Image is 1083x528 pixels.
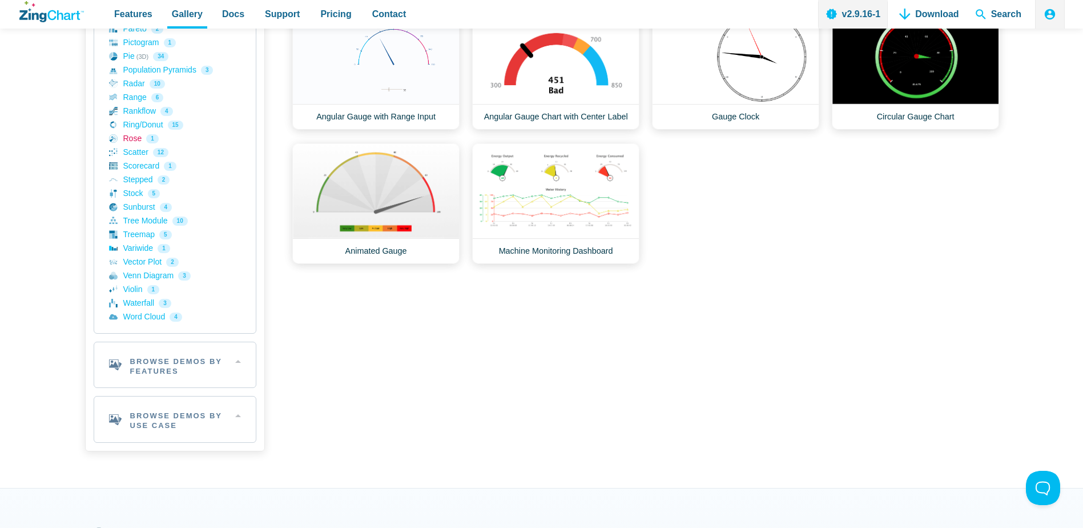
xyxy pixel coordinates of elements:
[19,1,84,22] a: ZingChart Logo. Click to return to the homepage
[222,6,244,22] span: Docs
[472,143,639,264] a: Machine Monitoring Dashboard
[292,9,460,130] a: Angular Gauge with Range Input
[94,342,256,388] h2: Browse Demos By Features
[292,143,460,264] a: Animated Gauge
[832,9,999,130] a: Circular Gauge Chart
[472,9,639,130] a: Angular Gauge Chart with Center Label
[1026,471,1060,505] iframe: Toggle Customer Support
[265,6,300,22] span: Support
[372,6,406,22] span: Contact
[94,397,256,442] h2: Browse Demos By Use Case
[172,6,203,22] span: Gallery
[320,6,351,22] span: Pricing
[652,9,819,130] a: Gauge Clock
[114,6,152,22] span: Features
